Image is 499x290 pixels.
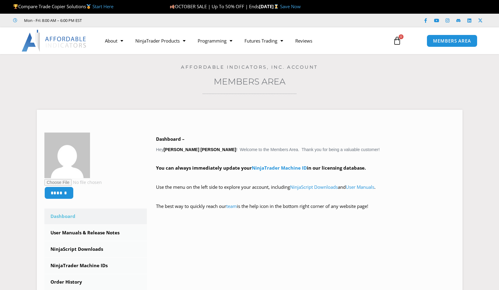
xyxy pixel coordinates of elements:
[44,133,90,178] img: 1ed34617ce1c08e9f94a7106e71fd7c9132f63fc27f91503c9f556071fc53c3b
[156,136,185,142] b: Dashboard –
[280,3,301,9] a: Save Now
[23,17,82,24] span: Mon - Fri: 8:00 AM – 6:00 PM EST
[99,34,386,48] nav: Menu
[346,184,374,190] a: User Manuals
[181,64,318,70] a: Affordable Indicators, Inc. Account
[86,4,91,9] img: 🥇
[92,3,113,9] a: Start Here
[170,4,175,9] img: 🍂
[170,3,259,9] span: OCTOBER SALE | Up To 50% OFF | Ends
[289,34,318,48] a: Reviews
[90,17,182,23] iframe: Customer reviews powered by Trustpilot
[129,34,192,48] a: NinjaTrader Products
[192,34,238,48] a: Programming
[13,3,113,9] span: Compare Trade Copier Solutions
[274,4,279,9] img: ⌛
[156,183,455,200] p: Use the menu on the left side to explore your account, including and .
[44,258,147,274] a: NinjaTrader Machine IDs
[13,4,18,9] img: 🏆
[156,165,366,171] strong: You can always immediately update your in our licensing database.
[164,147,236,152] strong: [PERSON_NAME] [PERSON_NAME]
[44,241,147,257] a: NinjaScript Downloads
[399,34,404,39] span: 0
[44,209,147,224] a: Dashboard
[99,34,129,48] a: About
[433,39,471,43] span: MEMBERS AREA
[259,3,280,9] strong: [DATE]
[384,32,411,50] a: 0
[22,30,87,52] img: LogoAI | Affordable Indicators – NinjaTrader
[238,34,289,48] a: Futures Trading
[44,225,147,241] a: User Manuals & Release Notes
[156,135,455,219] div: Hey ! Welcome to the Members Area. Thank you for being a valuable customer!
[226,203,237,209] a: team
[214,76,286,87] a: Members Area
[427,35,477,47] a: MEMBERS AREA
[156,202,455,219] p: The best way to quickly reach our is the help icon in the bottom right corner of any website page!
[290,184,338,190] a: NinjaScript Downloads
[252,165,307,171] a: NinjaTrader Machine ID
[44,274,147,290] a: Order History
